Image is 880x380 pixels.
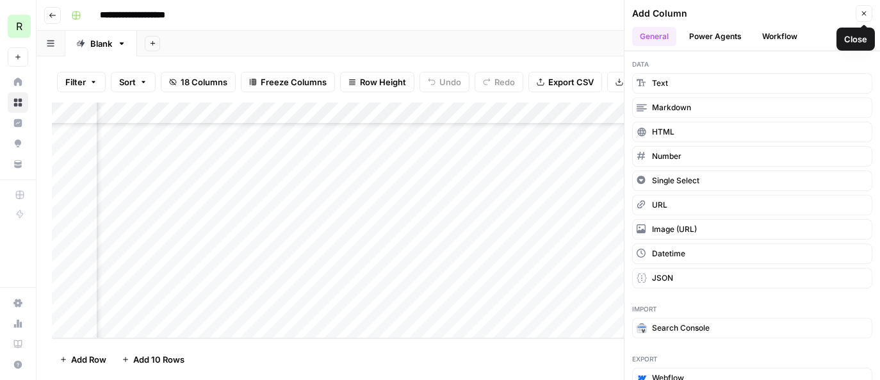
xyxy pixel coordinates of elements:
[161,72,236,92] button: 18 Columns
[632,27,676,46] button: General
[652,175,699,186] span: Single Select
[119,76,136,88] span: Sort
[71,353,106,366] span: Add Row
[652,272,673,284] span: JSON
[8,293,28,313] a: Settings
[8,334,28,354] a: Learning Hub
[528,72,602,92] button: Export CSV
[652,102,691,113] span: Markdown
[607,72,681,92] button: Import CSV
[133,353,184,366] span: Add 10 Rows
[8,113,28,133] a: Insights
[652,199,667,211] span: URL
[16,19,22,34] span: R
[52,349,114,370] button: Add Row
[360,76,406,88] span: Row Height
[8,10,28,42] button: Workspace: Re-Leased
[439,76,461,88] span: Undo
[65,76,86,88] span: Filter
[652,224,697,235] span: Image (URL)
[8,133,28,154] a: Opportunities
[340,72,414,92] button: Row Height
[65,31,137,56] a: Blank
[632,73,872,94] button: Text
[420,72,469,92] button: Undo
[111,72,156,92] button: Sort
[652,78,668,89] span: Text
[548,76,594,88] span: Export CSV
[632,170,872,191] button: Single Select
[652,322,710,334] span: Search Console
[114,349,192,370] button: Add 10 Rows
[632,59,872,69] span: Data
[652,151,681,162] span: Number
[181,76,227,88] span: 18 Columns
[632,97,872,118] button: Markdown
[652,126,674,138] span: HTML
[632,146,872,167] button: Number
[632,244,872,264] button: Datetime
[8,72,28,92] a: Home
[8,154,28,174] a: Your Data
[632,219,872,240] button: Image (URL)
[57,72,106,92] button: Filter
[8,313,28,334] a: Usage
[8,354,28,375] button: Help + Support
[241,72,335,92] button: Freeze Columns
[632,122,872,142] button: HTML
[261,76,327,88] span: Freeze Columns
[632,354,872,364] span: Export
[681,27,749,46] button: Power Agents
[652,248,685,260] span: Datetime
[754,27,805,46] button: Workflow
[475,72,523,92] button: Redo
[632,304,872,314] span: Import
[632,195,872,215] button: URL
[632,318,872,338] button: Search Console
[90,37,112,50] div: Blank
[632,268,872,288] button: JSON
[8,92,28,113] a: Browse
[494,76,515,88] span: Redo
